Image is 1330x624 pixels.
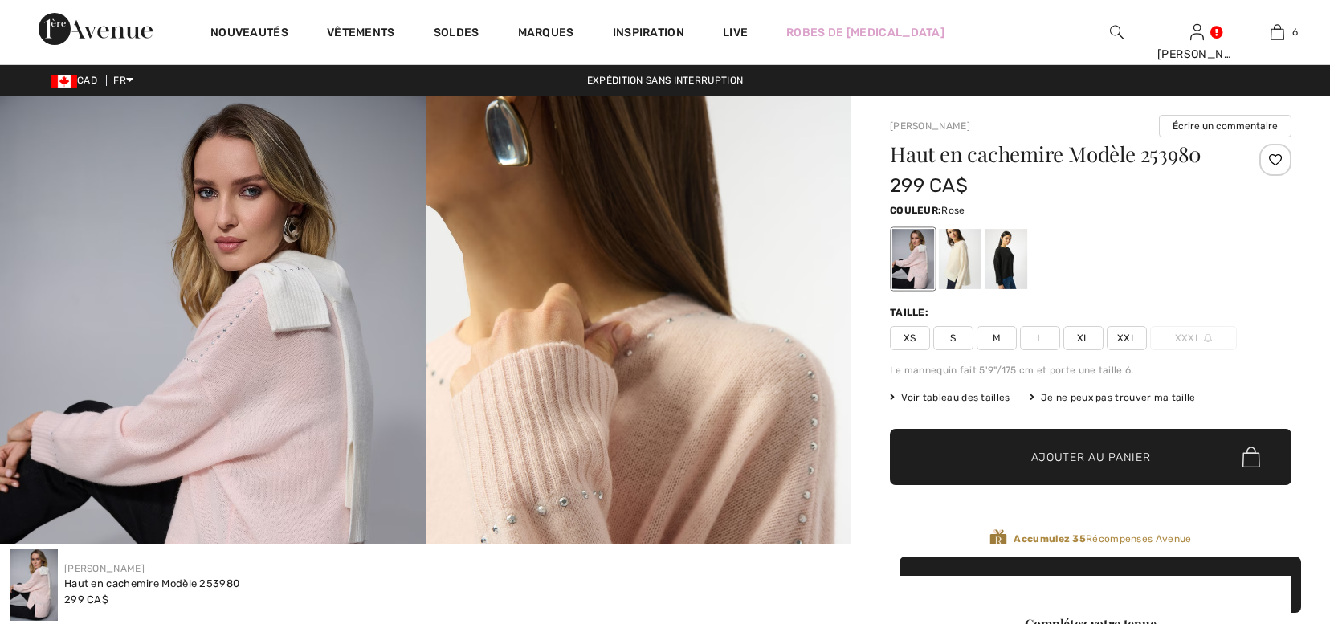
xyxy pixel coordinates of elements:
[51,75,77,88] img: Canadian Dollar
[1030,390,1196,405] div: Je ne peux pas trouver ma taille
[1190,22,1204,42] img: Mes infos
[890,390,1010,405] span: Voir tableau des tailles
[890,429,1291,485] button: Ajouter au panier
[890,174,968,197] span: 299 CA$
[941,205,965,216] span: Rose
[786,24,944,41] a: Robes de [MEDICAL_DATA]
[892,229,934,289] div: Rose
[1190,24,1204,39] a: Se connecter
[890,144,1225,165] h1: Haut en cachemire Modèle 253980
[977,326,1017,350] span: M
[1014,532,1191,546] span: Récompenses Avenue
[1031,449,1151,466] span: Ajouter au panier
[1110,22,1124,42] img: recherche
[613,26,684,43] span: Inspiration
[1063,326,1104,350] span: XL
[1242,447,1260,467] img: Bag.svg
[1157,46,1236,63] div: [PERSON_NAME]
[1204,334,1212,342] img: ring-m.svg
[64,593,108,606] span: 299 CA$
[113,75,133,86] span: FR
[890,205,941,216] span: Couleur:
[51,75,104,86] span: CAD
[723,24,748,41] a: Live
[933,326,973,350] span: S
[939,229,981,289] div: Vanille 30
[1020,326,1060,350] span: L
[985,229,1027,289] div: Noir
[1014,533,1086,544] strong: Accumulez 35
[1271,22,1284,42] img: Mon panier
[890,120,970,132] a: [PERSON_NAME]
[890,305,932,320] div: Taille:
[518,26,574,43] a: Marques
[1107,326,1147,350] span: XXL
[989,528,1007,550] img: Récompenses Avenue
[890,363,1291,377] div: Le mannequin fait 5'9"/175 cm et porte une taille 6.
[900,557,1301,613] button: Ajouter au panier
[890,326,930,350] span: XS
[434,26,479,43] a: Soldes
[1292,25,1298,39] span: 6
[327,26,395,43] a: Vêtements
[64,576,239,592] div: Haut en cachemire Modèle 253980
[210,26,288,43] a: Nouveautés
[64,563,145,574] a: [PERSON_NAME]
[10,549,58,621] img: Haut en cachemire mod&egrave;le 253980
[39,13,153,45] img: 1ère Avenue
[1238,22,1316,42] a: 6
[1159,115,1291,137] button: Écrire un commentaire
[1150,326,1237,350] span: XXXL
